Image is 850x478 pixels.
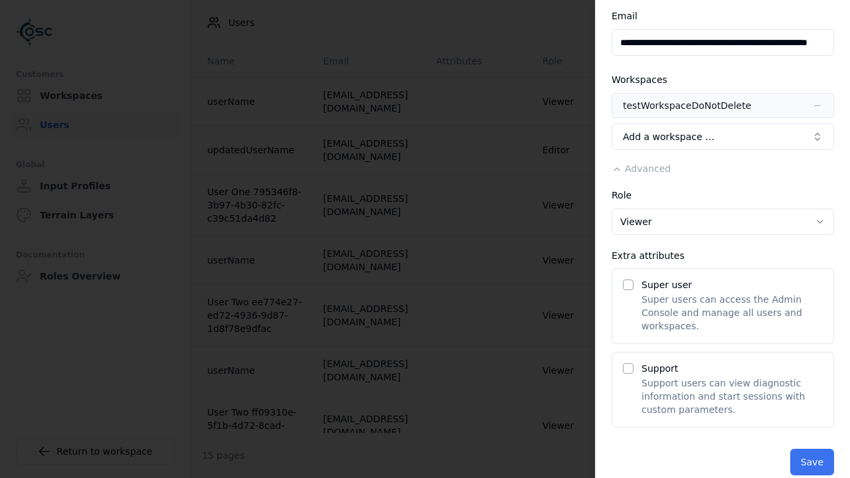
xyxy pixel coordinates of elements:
button: Save [790,449,834,475]
label: Email [612,11,637,21]
label: Support [641,363,678,374]
button: Advanced [612,162,671,175]
div: Extra attributes [612,251,834,260]
label: Role [612,190,632,200]
label: Super user [641,279,692,290]
p: Super users can access the Admin Console and manage all users and workspaces. [641,293,823,333]
p: Support users can view diagnostic information and start sessions with custom parameters. [641,376,823,416]
label: Workspaces [612,74,667,85]
div: testWorkspaceDoNotDelete [623,99,751,112]
span: Advanced [625,163,671,174]
span: Add a workspace … [623,130,715,143]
